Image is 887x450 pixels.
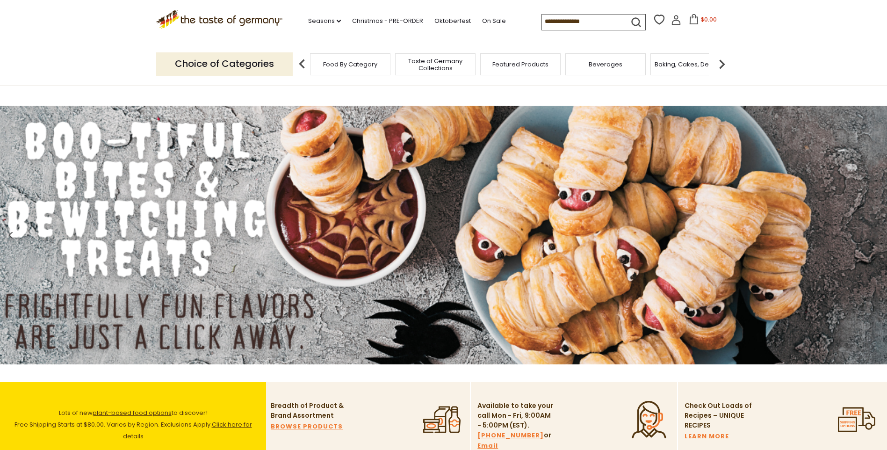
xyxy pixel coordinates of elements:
[685,431,729,442] a: LEARN MORE
[477,430,544,441] a: [PHONE_NUMBER]
[713,55,731,73] img: next arrow
[482,16,506,26] a: On Sale
[271,401,348,421] p: Breadth of Product & Brand Assortment
[589,61,622,68] a: Beverages
[123,420,252,441] a: Click here for details
[683,14,723,28] button: $0.00
[492,61,548,68] a: Featured Products
[701,15,717,23] span: $0.00
[271,421,343,432] a: BROWSE PRODUCTS
[352,16,423,26] a: Christmas - PRE-ORDER
[323,61,377,68] a: Food By Category
[685,401,752,430] p: Check Out Loads of Recipes – UNIQUE RECIPES
[398,58,473,72] a: Taste of Germany Collections
[308,16,341,26] a: Seasons
[14,408,252,441] span: Lots of new to discover! Free Shipping Starts at $80.00. Varies by Region. Exclusions Apply.
[434,16,471,26] a: Oktoberfest
[655,61,727,68] a: Baking, Cakes, Desserts
[293,55,311,73] img: previous arrow
[156,52,293,75] p: Choice of Categories
[93,408,172,417] a: plant-based food options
